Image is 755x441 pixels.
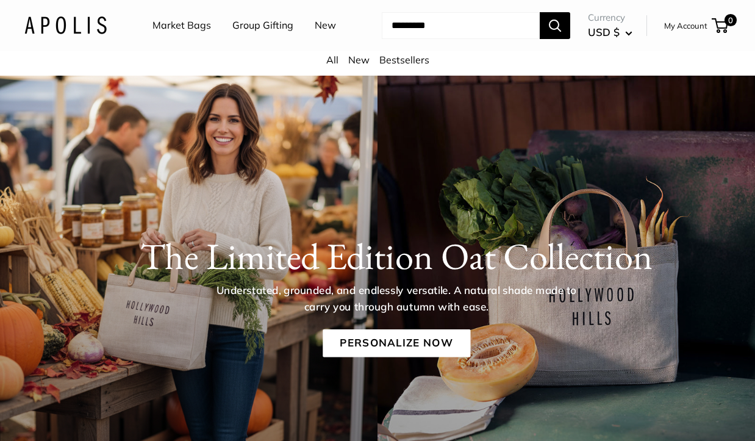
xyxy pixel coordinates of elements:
[10,395,131,431] iframe: Sign Up via Text for Offers
[713,18,728,33] a: 0
[588,9,632,26] span: Currency
[540,12,570,39] button: Search
[323,329,470,357] a: Personalize Now
[664,18,707,33] a: My Account
[24,16,107,34] img: Apolis
[208,282,585,315] p: Understated, grounded, and endlessly versatile. A natural shade made to carry you through autumn ...
[232,16,293,35] a: Group Gifting
[326,54,338,66] a: All
[315,16,336,35] a: New
[348,54,370,66] a: New
[379,54,429,66] a: Bestsellers
[382,12,540,39] input: Search...
[588,23,632,42] button: USD $
[152,16,211,35] a: Market Bags
[725,14,737,26] span: 0
[588,26,620,38] span: USD $
[61,234,732,278] h1: The Limited Edition Oat Collection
